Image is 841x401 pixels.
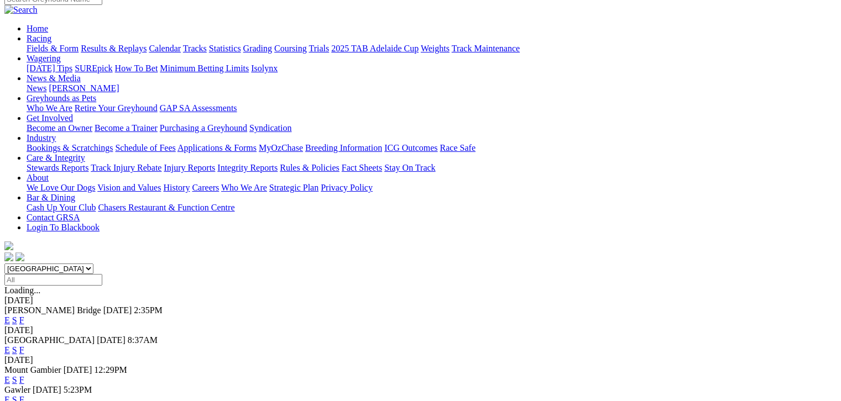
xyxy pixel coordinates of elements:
a: Trials [309,44,329,53]
a: Stay On Track [384,163,435,172]
a: Breeding Information [305,143,382,152]
a: Fact Sheets [342,163,382,172]
div: Bar & Dining [27,203,837,213]
a: Track Injury Rebate [91,163,161,172]
a: Statistics [209,44,241,53]
a: Vision and Values [97,183,161,192]
a: ICG Outcomes [384,143,437,152]
a: News [27,83,46,93]
span: 5:23PM [64,385,92,394]
div: [DATE] [4,355,837,365]
a: Chasers Restaurant & Function Centre [98,203,234,212]
a: Who We Are [27,103,72,113]
a: Coursing [274,44,307,53]
span: [PERSON_NAME] Bridge [4,305,101,315]
a: Applications & Forms [177,143,257,152]
a: S [12,315,17,325]
a: S [12,345,17,355]
a: History [163,183,190,192]
span: [DATE] [64,365,92,374]
img: logo-grsa-white.png [4,241,13,250]
span: Loading... [4,286,40,295]
a: Rules & Policies [280,163,339,172]
a: Care & Integrity [27,153,85,162]
span: Mount Gambier [4,365,61,374]
span: 8:37AM [128,335,158,345]
a: Retire Your Greyhound [75,103,158,113]
a: SUREpick [75,64,112,73]
span: 12:29PM [94,365,127,374]
a: Bar & Dining [27,193,75,202]
a: Fields & Form [27,44,79,53]
a: Calendar [149,44,181,53]
img: facebook.svg [4,252,13,261]
a: F [19,375,24,384]
span: 2:35PM [134,305,163,315]
a: How To Bet [115,64,158,73]
div: News & Media [27,83,837,93]
a: Schedule of Fees [115,143,175,152]
a: Purchasing a Greyhound [160,123,247,133]
a: Industry [27,133,56,143]
span: [DATE] [97,335,126,345]
a: Wagering [27,54,61,63]
a: Bookings & Scratchings [27,143,113,152]
a: Cash Up Your Club [27,203,96,212]
div: Industry [27,143,837,153]
span: [DATE] [33,385,61,394]
a: Greyhounds as Pets [27,93,96,103]
a: We Love Our Dogs [27,183,95,192]
a: GAP SA Assessments [160,103,237,113]
a: Race Safe [440,143,475,152]
div: [DATE] [4,325,837,335]
a: Grading [243,44,272,53]
a: E [4,375,10,384]
a: Racing [27,34,51,43]
a: Become a Trainer [95,123,158,133]
div: Greyhounds as Pets [27,103,837,113]
a: Results & Replays [81,44,147,53]
a: About [27,173,49,182]
a: Who We Are [221,183,267,192]
a: Weights [421,44,450,53]
a: E [4,345,10,355]
a: Integrity Reports [217,163,278,172]
input: Select date [4,274,102,286]
a: Privacy Policy [321,183,373,192]
img: twitter.svg [15,252,24,261]
div: [DATE] [4,296,837,305]
a: Injury Reports [164,163,215,172]
div: Get Involved [27,123,837,133]
a: Stewards Reports [27,163,88,172]
a: F [19,345,24,355]
a: Login To Blackbook [27,223,100,232]
a: Track Maintenance [452,44,520,53]
a: Home [27,24,48,33]
div: About [27,183,837,193]
a: F [19,315,24,325]
div: Wagering [27,64,837,73]
a: MyOzChase [259,143,303,152]
span: Gawler [4,385,30,394]
a: Tracks [183,44,207,53]
a: Minimum Betting Limits [160,64,249,73]
a: Become an Owner [27,123,92,133]
div: Care & Integrity [27,163,837,173]
a: E [4,315,10,325]
a: Get Involved [27,113,73,123]
a: S [12,375,17,384]
span: [DATE] [103,305,132,315]
img: Search [4,5,38,15]
a: [DATE] Tips [27,64,72,73]
a: [PERSON_NAME] [49,83,119,93]
a: Strategic Plan [269,183,318,192]
div: Racing [27,44,837,54]
a: Careers [192,183,219,192]
a: News & Media [27,73,81,83]
a: Syndication [249,123,291,133]
span: [GEOGRAPHIC_DATA] [4,335,95,345]
a: Isolynx [251,64,278,73]
a: Contact GRSA [27,213,80,222]
a: 2025 TAB Adelaide Cup [331,44,419,53]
